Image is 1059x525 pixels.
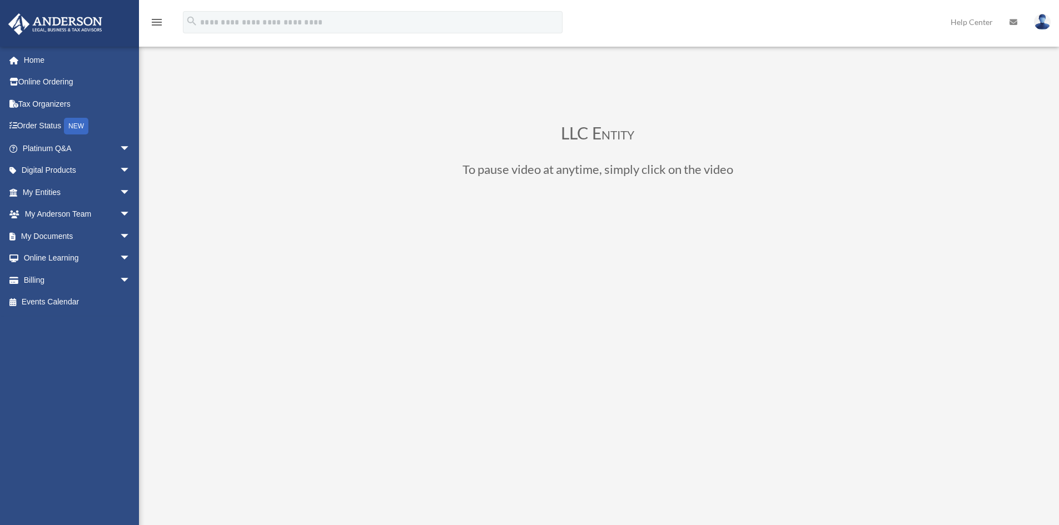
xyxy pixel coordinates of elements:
a: Online Ordering [8,71,147,93]
a: Events Calendar [8,291,147,313]
span: arrow_drop_down [120,159,142,182]
a: Billingarrow_drop_down [8,269,147,291]
i: menu [150,16,163,29]
span: arrow_drop_down [120,137,142,160]
a: Home [8,49,147,71]
span: arrow_drop_down [120,247,142,270]
a: My Anderson Teamarrow_drop_down [8,203,147,226]
img: Anderson Advisors Platinum Portal [5,13,106,35]
a: My Documentsarrow_drop_down [8,225,147,247]
img: User Pic [1034,14,1051,30]
h3: LLC Entity [297,124,898,147]
a: Order StatusNEW [8,115,147,138]
a: My Entitiesarrow_drop_down [8,181,147,203]
a: Platinum Q&Aarrow_drop_down [8,137,147,159]
span: arrow_drop_down [120,203,142,226]
span: arrow_drop_down [120,181,142,204]
a: Digital Productsarrow_drop_down [8,159,147,182]
span: arrow_drop_down [120,225,142,248]
a: menu [150,19,163,29]
a: Tax Organizers [8,93,147,115]
a: Online Learningarrow_drop_down [8,247,147,269]
h3: To pause video at anytime, simply click on the video [297,163,898,181]
span: arrow_drop_down [120,269,142,292]
div: NEW [64,118,88,134]
i: search [186,15,198,27]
